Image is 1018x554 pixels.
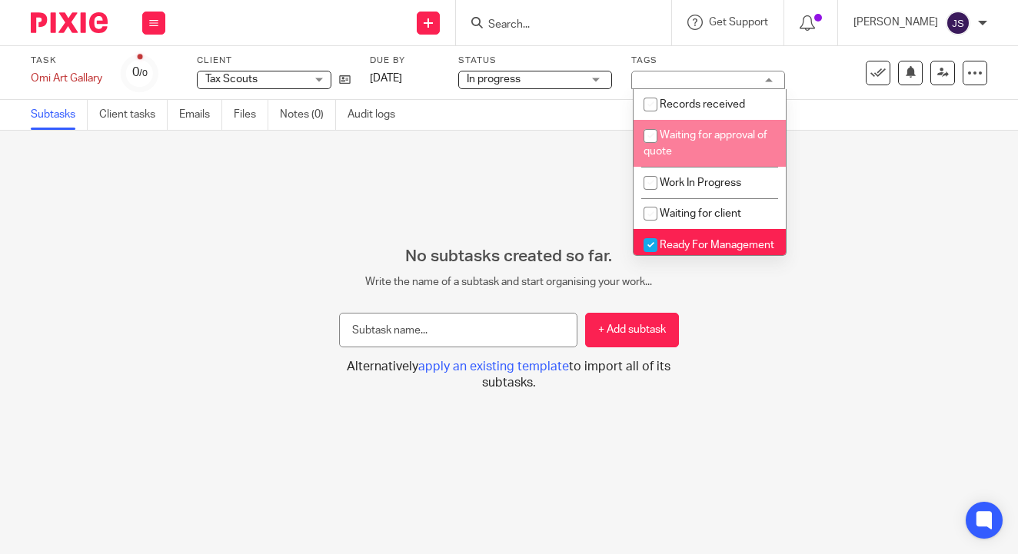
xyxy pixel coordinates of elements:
[370,73,402,84] span: [DATE]
[234,100,268,130] a: Files
[418,360,569,373] span: apply an existing template
[31,55,102,67] label: Task
[660,208,741,219] span: Waiting for client
[31,100,88,130] a: Subtasks
[339,274,678,290] p: Write the name of a subtask and start organising your work...
[370,55,439,67] label: Due by
[339,247,678,267] h2: No subtasks created so far.
[458,55,612,67] label: Status
[31,12,108,33] img: Pixie
[99,100,168,130] a: Client tasks
[946,11,970,35] img: svg%3E
[280,100,336,130] a: Notes (0)
[205,74,258,85] span: Tax Scouts
[631,55,785,67] label: Tags
[348,100,407,130] a: Audit logs
[644,240,774,267] span: Ready For Management Review
[487,18,625,32] input: Search
[197,55,351,67] label: Client
[31,71,102,86] div: Omi Art Gallary
[644,130,767,157] span: Waiting for approval of quote
[139,69,148,78] small: /0
[709,17,768,28] span: Get Support
[339,359,678,392] button: Alternativelyapply an existing templateto import all of its subtasks.
[339,313,577,347] input: Subtask name...
[660,99,745,110] span: Records received
[467,74,521,85] span: In progress
[179,100,222,130] a: Emails
[853,15,938,30] p: [PERSON_NAME]
[132,64,148,81] div: 0
[585,313,679,347] button: + Add subtask
[660,177,741,188] span: Work In Progress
